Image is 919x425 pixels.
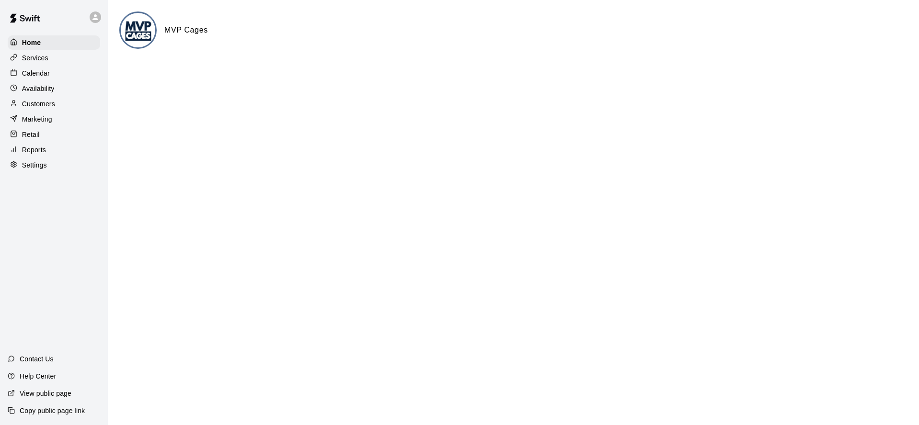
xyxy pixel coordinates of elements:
[8,66,100,80] a: Calendar
[20,406,85,415] p: Copy public page link
[164,24,208,36] h6: MVP Cages
[22,145,46,155] p: Reports
[20,389,71,398] p: View public page
[8,112,100,126] a: Marketing
[8,97,100,111] a: Customers
[22,84,55,93] p: Availability
[20,354,54,364] p: Contact Us
[8,51,100,65] a: Services
[8,158,100,172] a: Settings
[22,99,55,109] p: Customers
[8,81,100,96] a: Availability
[22,68,50,78] p: Calendar
[22,160,47,170] p: Settings
[22,114,52,124] p: Marketing
[8,127,100,142] a: Retail
[8,143,100,157] a: Reports
[20,371,56,381] p: Help Center
[22,130,40,139] p: Retail
[121,13,157,49] img: MVP Cages logo
[22,53,48,63] p: Services
[22,38,41,47] p: Home
[8,35,100,50] a: Home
